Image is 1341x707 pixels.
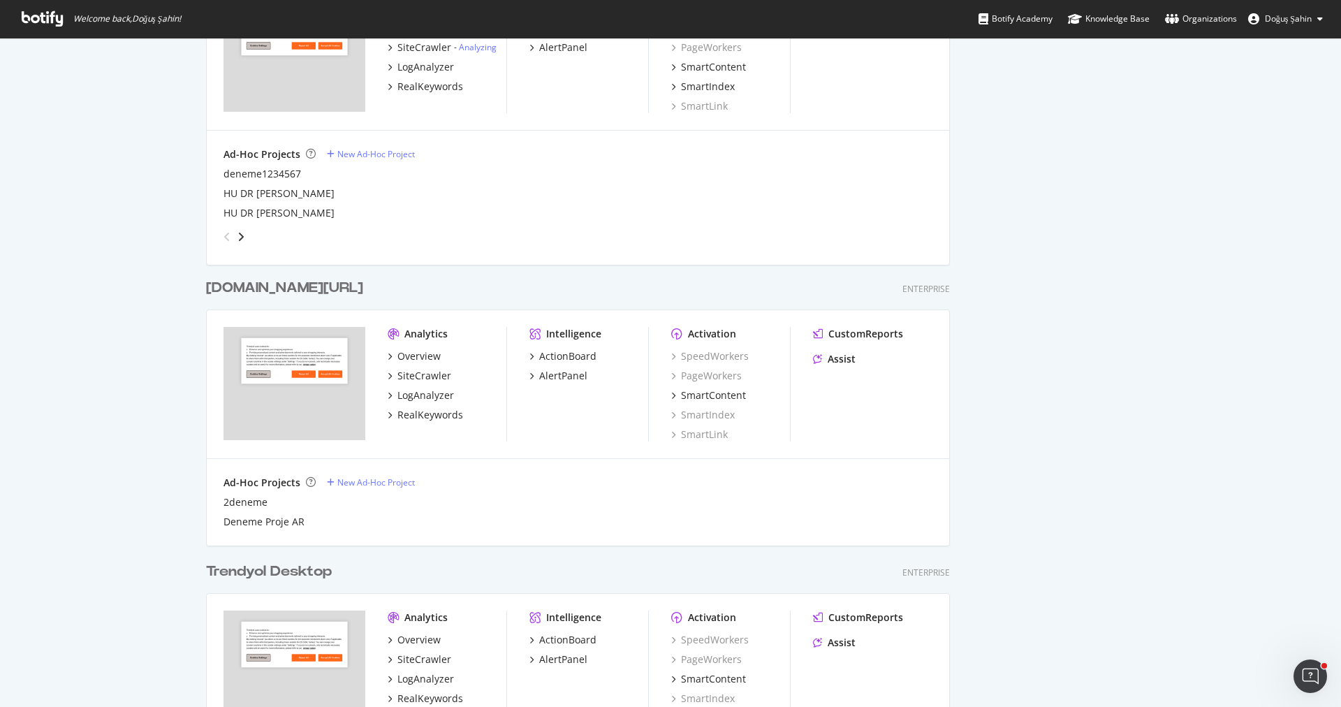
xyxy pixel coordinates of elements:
div: HU DR [PERSON_NAME] [223,187,335,201]
a: New Ad-Hoc Project [327,148,415,160]
div: Intelligence [546,611,601,625]
div: Intelligence [546,327,601,341]
a: SmartContent [671,388,746,402]
img: trendyol.com/ar [223,327,365,440]
a: SiteCrawler- Analyzing [388,41,497,54]
a: LogAnalyzer [388,672,454,686]
div: AlertPanel [539,369,587,383]
div: PageWorkers [671,369,742,383]
a: Assist [813,636,856,650]
a: CustomReports [813,611,903,625]
div: Ad-Hoc Projects [223,147,300,161]
a: [DOMAIN_NAME][URL] [206,278,369,298]
a: New Ad-Hoc Project [327,476,415,488]
div: [DOMAIN_NAME][URL] [206,278,363,298]
div: RealKeywords [397,692,463,706]
div: Overview [397,633,441,647]
div: SiteCrawler [397,653,451,666]
div: New Ad-Hoc Project [337,148,415,160]
a: Overview [388,349,441,363]
a: SmartIndex [671,80,735,94]
a: AlertPanel [529,41,587,54]
div: Assist [828,352,856,366]
div: CustomReports [828,327,903,341]
div: RealKeywords [397,408,463,422]
div: Activation [688,327,736,341]
a: 2deneme [223,495,268,509]
div: Assist [828,636,856,650]
a: PageWorkers [671,653,742,666]
div: angle-right [236,230,246,244]
a: SiteCrawler [388,369,451,383]
a: SmartLink [671,428,728,442]
div: Trendyol Desktop [206,562,332,582]
a: SpeedWorkers [671,633,749,647]
a: Deneme Proje AR [223,515,305,529]
a: PageWorkers [671,41,742,54]
a: RealKeywords [388,692,463,706]
a: Trendyol Desktop [206,562,337,582]
a: Assist [813,352,856,366]
a: LogAnalyzer [388,60,454,74]
div: LogAnalyzer [397,60,454,74]
div: Activation [688,611,736,625]
div: SiteCrawler [397,41,451,54]
a: LogAnalyzer [388,388,454,402]
iframe: Intercom live chat [1294,659,1327,693]
a: SmartContent [671,672,746,686]
div: AlertPanel [539,41,587,54]
a: SmartContent [671,60,746,74]
div: AlertPanel [539,653,587,666]
a: HU DR [PERSON_NAME] [223,206,335,220]
a: CustomReports [813,327,903,341]
a: RealKeywords [388,80,463,94]
div: ActionBoard [539,633,596,647]
div: Organizations [1165,12,1237,26]
a: RealKeywords [388,408,463,422]
a: Analyzing [459,41,497,53]
div: SmartContent [681,388,746,402]
div: ActionBoard [539,349,596,363]
a: SmartLink [671,99,728,113]
a: SiteCrawler [388,653,451,666]
span: Welcome back, Doğuş Şahin ! [73,13,181,24]
div: - [454,41,497,53]
div: LogAnalyzer [397,388,454,402]
div: SiteCrawler [397,369,451,383]
div: Analytics [404,611,448,625]
div: SmartContent [681,672,746,686]
a: AlertPanel [529,369,587,383]
div: Ad-Hoc Projects [223,476,300,490]
a: AlertPanel [529,653,587,666]
a: SpeedWorkers [671,349,749,363]
div: New Ad-Hoc Project [337,476,415,488]
a: ActionBoard [529,633,596,647]
div: SmartContent [681,60,746,74]
a: Overview [388,633,441,647]
div: LogAnalyzer [397,672,454,686]
div: CustomReports [828,611,903,625]
a: SmartIndex [671,408,735,422]
span: Doğuş Şahin [1265,13,1312,24]
div: RealKeywords [397,80,463,94]
a: ActionBoard [529,349,596,363]
div: angle-left [218,226,236,248]
a: SmartIndex [671,692,735,706]
div: Analytics [404,327,448,341]
button: Doğuş Şahin [1237,8,1334,30]
div: Enterprise [902,283,950,295]
div: Enterprise [902,567,950,578]
a: deneme1234567 [223,167,301,181]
